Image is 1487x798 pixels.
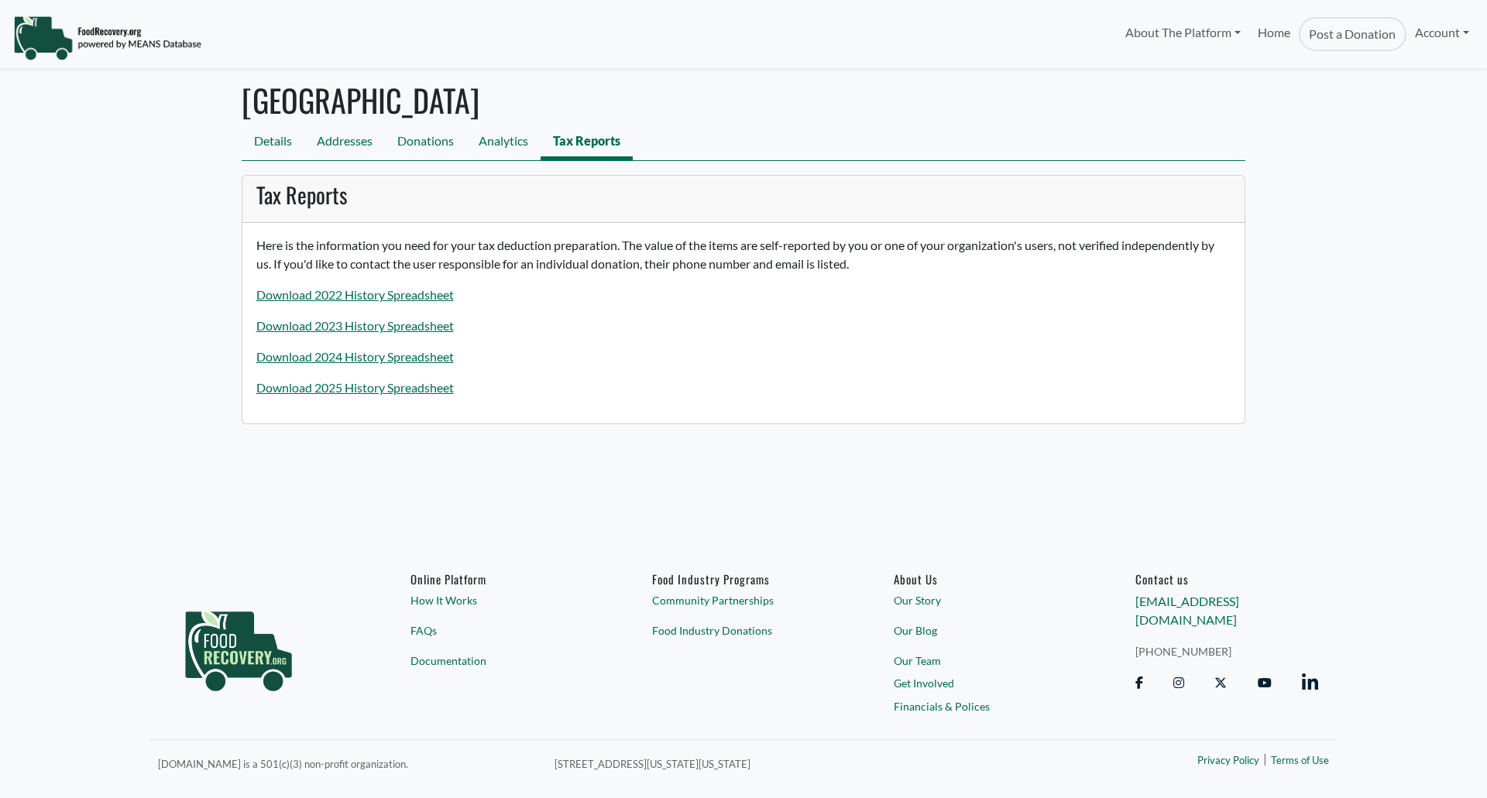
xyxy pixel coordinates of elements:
a: Get Involved [894,676,1077,692]
a: Download 2022 History Spreadsheet [256,287,454,302]
a: Our Story [894,593,1077,609]
a: Financials & Polices [894,698,1077,714]
a: [PHONE_NUMBER] [1135,643,1318,659]
a: Download 2023 History Spreadsheet [256,318,454,333]
a: Community Partnerships [652,593,835,609]
a: Our Blog [894,622,1077,639]
a: Account [1406,17,1478,48]
a: Privacy Policy [1197,754,1259,769]
a: Download 2024 History Spreadsheet [256,349,454,364]
a: Home [1249,17,1299,51]
a: Download 2025 History Spreadsheet [256,380,454,395]
p: Here is the information you need for your tax deduction preparation. The value of the items are s... [256,236,1231,273]
a: Food Industry Donations [652,622,835,639]
a: FAQs [410,622,593,639]
a: How It Works [410,593,593,609]
a: Analytics [466,125,541,160]
span: | [1263,750,1267,769]
a: [EMAIL_ADDRESS][DOMAIN_NAME] [1135,594,1239,628]
a: Post a Donation [1299,17,1406,51]
h6: Online Platform [410,572,593,586]
a: About The Platform [1116,17,1248,48]
a: Addresses [304,125,385,160]
p: [STREET_ADDRESS][US_STATE][US_STATE] [555,754,1032,772]
a: About Us [894,572,1077,586]
a: Terms of Use [1271,754,1329,769]
a: Our Team [894,652,1077,669]
a: Tax Reports [541,125,633,160]
img: food_recovery_green_logo-76242d7a27de7ed26b67be613a865d9c9037ba317089b267e0515145e5e51427.png [169,572,308,719]
h6: Food Industry Programs [652,572,835,586]
h1: [GEOGRAPHIC_DATA] [242,81,1245,118]
p: [DOMAIN_NAME] is a 501(c)(3) non-profit organization. [158,754,536,772]
h3: Tax Reports [256,182,1231,208]
a: Donations [385,125,466,160]
a: Details [242,125,304,160]
img: NavigationLogo_FoodRecovery-91c16205cd0af1ed486a0f1a7774a6544ea792ac00100771e7dd3ec7c0e58e41.png [13,15,201,61]
a: Documentation [410,652,593,669]
h6: Contact us [1135,572,1318,586]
